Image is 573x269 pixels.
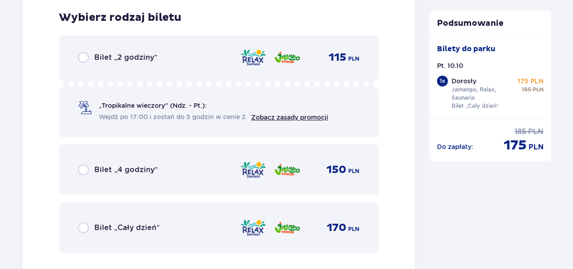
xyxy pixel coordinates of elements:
[452,102,499,110] p: Bilet „Cały dzień”
[522,86,531,94] span: 185
[348,167,359,175] span: PLN
[329,51,346,64] span: 115
[274,160,301,179] img: Jamango
[99,112,248,121] span: Wejdź po 17:00 i zostań do 5 godzin w cenie 2.
[251,114,328,121] a: Zobacz zasady promocji
[452,77,476,86] p: Dorosły
[528,127,544,137] span: PLN
[533,86,544,94] span: PLN
[240,48,267,67] img: Relax
[515,127,526,137] span: 185
[274,48,301,67] img: Jamango
[327,221,346,235] span: 170
[240,218,267,237] img: Relax
[59,11,181,24] h3: Wybierz rodzaj biletu
[437,76,448,86] div: 1 x
[94,165,158,175] span: Bilet „4 godziny”
[452,86,514,102] p: Jamango, Relax, Saunaria
[94,223,160,233] span: Bilet „Cały dzień”
[348,55,359,63] span: PLN
[94,53,157,62] span: Bilet „2 godziny”
[274,218,301,237] img: Jamango
[529,142,544,152] span: PLN
[348,225,359,233] span: PLN
[240,160,267,179] img: Relax
[437,142,473,151] p: Do zapłaty :
[437,61,463,70] p: Pt. 10.10
[437,44,495,54] p: Bilety do parku
[504,137,527,154] span: 175
[326,163,346,177] span: 150
[99,101,207,110] span: „Tropikalne wieczory" (Ndz. - Pt.):
[518,77,544,86] p: 175 PLN
[430,18,551,29] p: Podsumowanie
